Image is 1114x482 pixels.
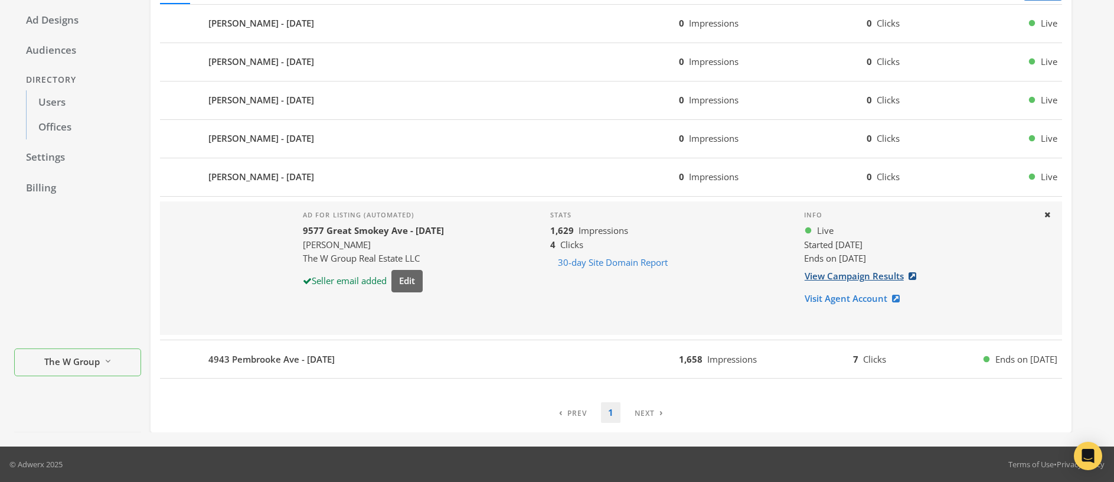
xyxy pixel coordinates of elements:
[707,353,757,365] span: Impressions
[995,353,1057,366] span: Ends on [DATE]
[550,252,675,273] button: 30-day Site Domain Report
[689,171,739,183] span: Impressions
[14,8,141,33] a: Ad Designs
[867,56,872,67] b: 0
[560,239,583,250] span: Clicks
[804,265,924,287] a: View Campaign Results
[877,17,900,29] span: Clicks
[208,17,314,30] b: [PERSON_NAME] - [DATE]
[877,56,900,67] span: Clicks
[14,176,141,201] a: Billing
[804,238,1034,252] div: Started [DATE]
[160,48,1062,76] button: [PERSON_NAME] - [DATE]0Impressions0ClicksLive
[877,132,900,144] span: Clicks
[689,17,739,29] span: Impressions
[208,93,314,107] b: [PERSON_NAME] - [DATE]
[1041,17,1057,30] span: Live
[160,345,1062,373] button: 4943 Pembrooke Ave - [DATE]1,658Impressions7ClicksEnds on [DATE]
[26,90,141,115] a: Users
[804,252,866,264] span: Ends on [DATE]
[679,132,684,144] b: 0
[1074,442,1102,470] div: Open Intercom Messenger
[689,132,739,144] span: Impressions
[1008,459,1054,470] a: Terms of Use
[303,224,444,236] b: 9577 Great Smokey Ave - [DATE]
[1041,132,1057,145] span: Live
[550,224,574,236] b: 1,629
[550,211,785,219] h4: Stats
[1041,170,1057,184] span: Live
[863,353,886,365] span: Clicks
[679,56,684,67] b: 0
[867,132,872,144] b: 0
[160,86,1062,115] button: [PERSON_NAME] - [DATE]0Impressions0ClicksLive
[26,115,141,140] a: Offices
[867,94,872,106] b: 0
[679,94,684,106] b: 0
[160,125,1062,153] button: [PERSON_NAME] - [DATE]0Impressions0ClicksLive
[160,163,1062,191] button: [PERSON_NAME] - [DATE]0Impressions0ClicksLive
[1041,55,1057,69] span: Live
[14,145,141,170] a: Settings
[303,274,387,288] div: Seller email added
[303,211,444,219] h4: Ad for listing (automated)
[1008,458,1105,470] div: •
[579,224,628,236] span: Impressions
[208,353,335,366] b: 4943 Pembrooke Ave - [DATE]
[877,94,900,106] span: Clicks
[679,353,703,365] b: 1,658
[601,402,620,423] a: 1
[303,238,444,252] div: [PERSON_NAME]
[817,224,834,237] span: Live
[552,402,670,423] nav: pagination
[689,94,739,106] span: Impressions
[877,171,900,183] span: Clicks
[550,239,556,250] b: 4
[689,56,739,67] span: Impressions
[208,55,314,69] b: [PERSON_NAME] - [DATE]
[391,270,423,292] button: Edit
[14,349,141,376] button: The W Group
[160,9,1062,38] button: [PERSON_NAME] - [DATE]0Impressions0ClicksLive
[804,288,907,310] a: Visit Agent Account
[1041,93,1057,107] span: Live
[853,353,858,365] b: 7
[867,171,872,183] b: 0
[867,17,872,29] b: 0
[208,170,314,184] b: [PERSON_NAME] - [DATE]
[14,69,141,91] div: Directory
[208,132,314,145] b: [PERSON_NAME] - [DATE]
[679,171,684,183] b: 0
[1057,459,1105,470] a: Privacy Policy
[44,355,100,369] span: The W Group
[303,252,444,265] div: The W Group Real Estate LLC
[14,38,141,63] a: Audiences
[9,458,63,470] p: © Adwerx 2025
[679,17,684,29] b: 0
[804,211,1034,219] h4: Info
